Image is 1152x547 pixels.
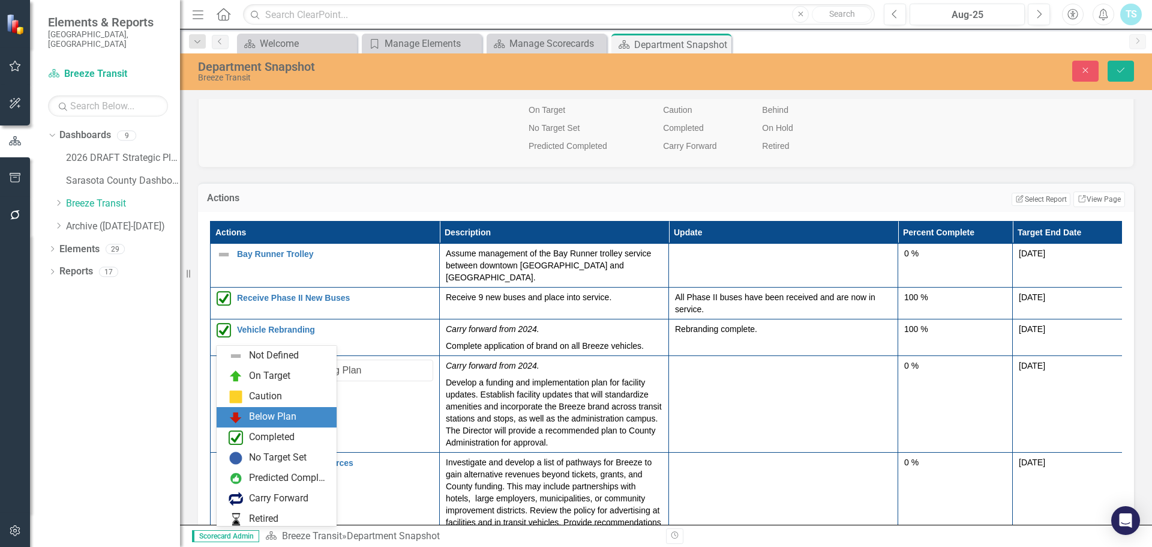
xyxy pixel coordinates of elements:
[229,410,243,425] img: Below Plan
[904,291,1006,303] div: 100 %
[229,349,243,363] img: Not Defined
[243,4,875,25] input: Search ClearPoint...
[910,4,1025,25] button: Aug-25
[385,36,479,51] div: Manage Elements
[198,60,723,73] div: Department Snapshot
[446,361,539,370] em: Carry forward from 2024.
[1019,292,1045,302] span: [DATE]
[634,37,728,52] div: Department Snapshot
[229,369,243,384] img: On Target
[217,323,231,337] img: Completed
[904,247,1006,259] div: 0 %
[66,151,180,165] a: 2026 DRAFT Strategic Plan
[1120,4,1142,25] button: TS
[99,267,118,277] div: 17
[249,431,295,444] div: Completed
[217,247,231,262] img: Not Defined
[282,530,342,542] a: Breeze Transit
[249,410,296,424] div: Below Plan
[675,291,892,315] p: All Phase II buses have been received and are now in service.
[237,294,433,303] a: Receive Phase II New Buses
[1019,324,1045,334] span: [DATE]
[48,67,168,81] a: Breeze Transit
[249,471,329,485] div: Predicted Complete
[207,193,411,204] h3: Actions
[48,29,168,49] small: [GEOGRAPHIC_DATA], [GEOGRAPHIC_DATA]
[66,174,180,188] a: Sarasota County Dashboard
[490,36,604,51] a: Manage Scorecards
[446,456,662,540] p: Investigate and develop a list of pathways for Breeze to gain alternative revenues beyond tickets...
[59,243,100,256] a: Elements
[66,197,180,211] a: Breeze Transit
[260,36,354,51] div: Welcome
[250,360,433,382] input: Name
[446,374,662,449] p: Develop a funding and implementation plan for facility updates. Establish facility updates that w...
[48,95,168,116] input: Search Below...
[1111,506,1140,535] div: Open Intercom Messenger
[229,431,243,445] img: Completed
[1019,361,1045,370] span: [DATE]
[198,73,723,82] div: Breeze Transit
[229,471,243,486] img: Predicted Complete
[249,390,282,403] div: Caution
[675,323,892,335] p: Rebranding complete.
[48,15,168,29] span: Elements & Reports
[365,36,479,51] a: Manage Elements
[249,492,308,506] div: Carry Forward
[265,530,657,543] div: »
[106,244,125,254] div: 29
[1012,193,1070,206] button: Select Report
[446,247,662,283] p: Assume management of the Bay Runner trolley service between downtown [GEOGRAPHIC_DATA] and [GEOGR...
[347,530,440,542] div: Department Snapshot
[237,250,433,259] a: Bay Runner Trolley
[66,220,180,234] a: Archive ([DATE]-[DATE])
[5,13,28,35] img: ClearPoint Strategy
[229,492,243,506] img: Carry Forward
[446,324,539,334] em: Carry forward from 2024.
[192,530,259,542] span: Scorecard Admin
[249,512,278,526] div: Retired
[446,291,662,303] p: Receive 9 new buses and place into service.
[829,9,855,19] span: Search
[249,349,299,363] div: Not Defined
[237,325,433,334] a: Vehicle Rebranding
[59,265,93,279] a: Reports
[509,36,604,51] div: Manage Scorecards
[229,451,243,465] img: No Target Set
[1019,458,1045,467] span: [DATE]
[904,456,1006,468] div: 0 %
[217,291,231,306] img: Completed
[1073,192,1125,207] a: View Page
[812,6,872,23] button: Search
[904,323,1006,335] div: 100 %
[229,512,243,527] img: Retired
[229,390,243,404] img: Caution
[59,128,111,142] a: Dashboards
[249,451,307,465] div: No Target Set
[249,369,290,383] div: On Target
[446,337,662,352] p: Complete application of brand on all Breeze vehicles.
[240,36,354,51] a: Welcome
[914,8,1021,22] div: Aug-25
[1019,249,1045,258] span: [DATE]
[904,360,1006,372] div: 0 %
[117,130,136,141] div: 9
